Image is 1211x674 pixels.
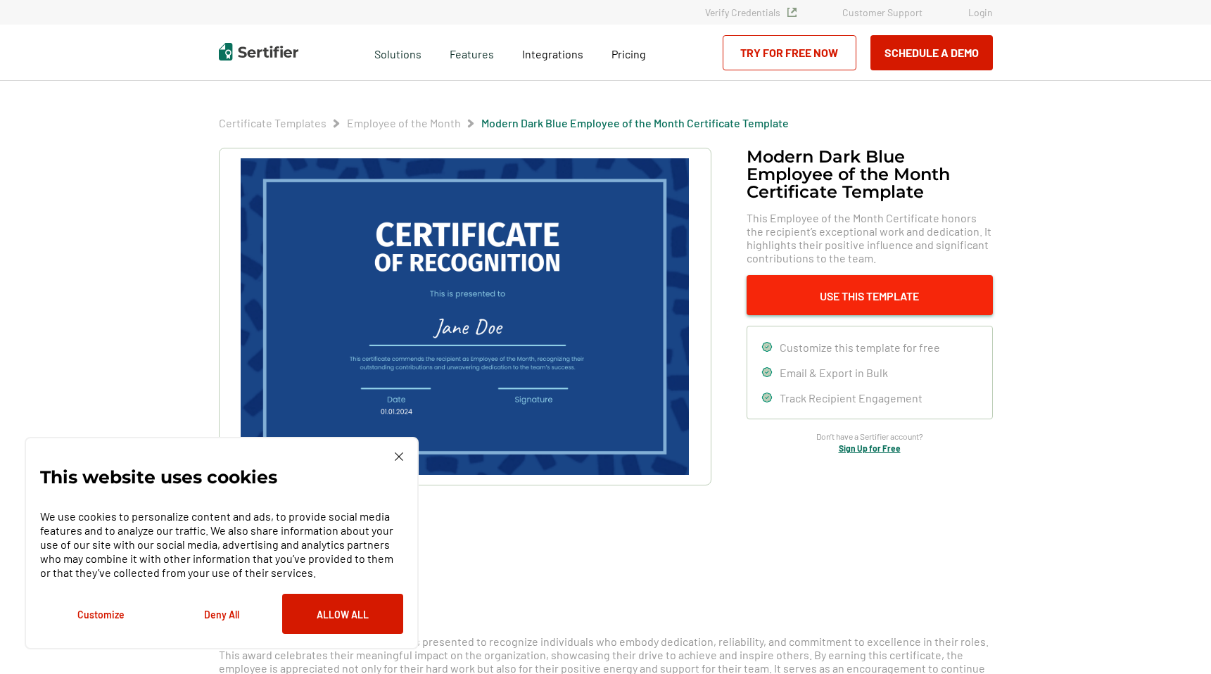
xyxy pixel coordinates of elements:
h1: Modern Dark Blue Employee of the Month Certificate Template [747,148,993,201]
button: Customize [40,594,161,634]
a: Certificate Templates [219,116,326,129]
span: Features [450,44,494,61]
a: Login [968,6,993,18]
button: Allow All [282,594,403,634]
iframe: Chat Widget [1141,606,1211,674]
a: Pricing [611,44,646,61]
button: Schedule a Demo [870,35,993,70]
button: Use This Template [747,275,993,315]
div: Breadcrumb [219,116,789,130]
img: Sertifier | Digital Credentialing Platform [219,43,298,61]
span: Employee of the Month [347,116,461,130]
img: Modern Dark Blue Employee of the Month Certificate Template [241,158,688,475]
span: Integrations [522,47,583,61]
p: We use cookies to personalize content and ads, to provide social media features and to analyze ou... [40,509,403,580]
img: Cookie Popup Close [395,452,403,461]
span: Customize this template for free [780,341,940,354]
span: Pricing [611,47,646,61]
a: Try for Free Now [723,35,856,70]
a: Integrations [522,44,583,61]
p: This website uses cookies [40,470,277,484]
span: Track Recipient Engagement [780,391,922,405]
span: Email & Export in Bulk [780,366,888,379]
span: Solutions [374,44,421,61]
a: Sign Up for Free [839,443,901,453]
span: This Employee of the Month Certificate honors the recipient’s exceptional work and dedication. It... [747,211,993,265]
a: Employee of the Month [347,116,461,129]
a: Customer Support [842,6,922,18]
img: Verified [787,8,797,17]
span: Don’t have a Sertifier account? [816,430,923,443]
button: Deny All [161,594,282,634]
span: Certificate Templates [219,116,326,130]
span: Modern Dark Blue Employee of the Month Certificate Template [481,116,789,130]
a: Modern Dark Blue Employee of the Month Certificate Template [481,116,789,129]
a: Verify Credentials [705,6,797,18]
